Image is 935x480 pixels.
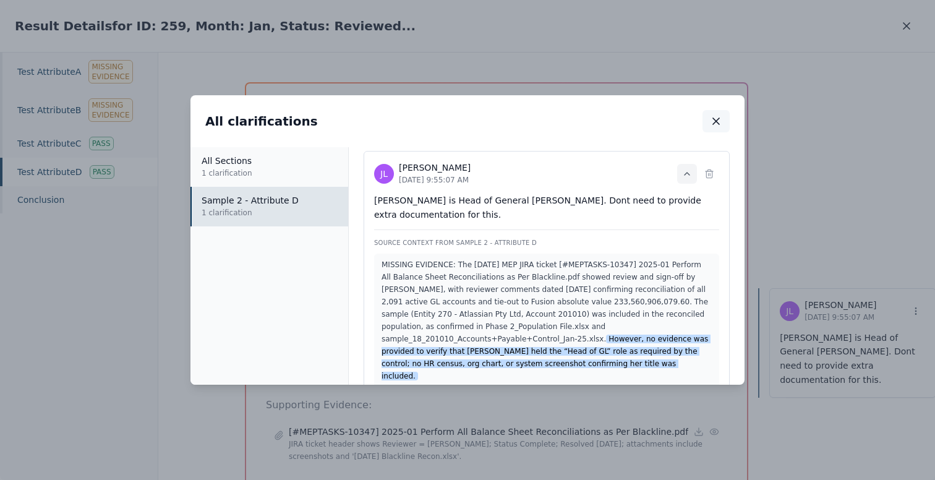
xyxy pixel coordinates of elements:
p: 1 clarification [202,167,338,179]
p: Sample 2 - Attribute D [202,194,338,207]
p: All Sections [202,155,338,167]
p: [PERSON_NAME] is Head of General [PERSON_NAME]. Dont need to provide extra documentation for this. [374,194,719,222]
span: JL [380,168,388,180]
p: 1 clarification [202,207,338,219]
p: [PERSON_NAME] [399,161,471,174]
span: Source Context From Sample 2 - Attribute D [374,238,719,249]
mark: However, no evidence was provided to verify that [PERSON_NAME] held the “Head of GL” role as requ... [382,335,711,380]
button: Hide details [677,164,697,184]
button: All Sections1 clarification [190,147,348,187]
button: Sample 2 - Attribute D1 clarification [190,187,348,226]
button: Delete comment [699,164,719,184]
h2: All clarifications [205,113,318,130]
p: [DATE] 9:55:07 AM [399,174,471,186]
p: MISSING EVIDENCE: The [DATE] MEP JIRA ticket [#MEPTASKS-10347] 2025-01 Perform All Balance Sheet ... [382,259,712,382]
